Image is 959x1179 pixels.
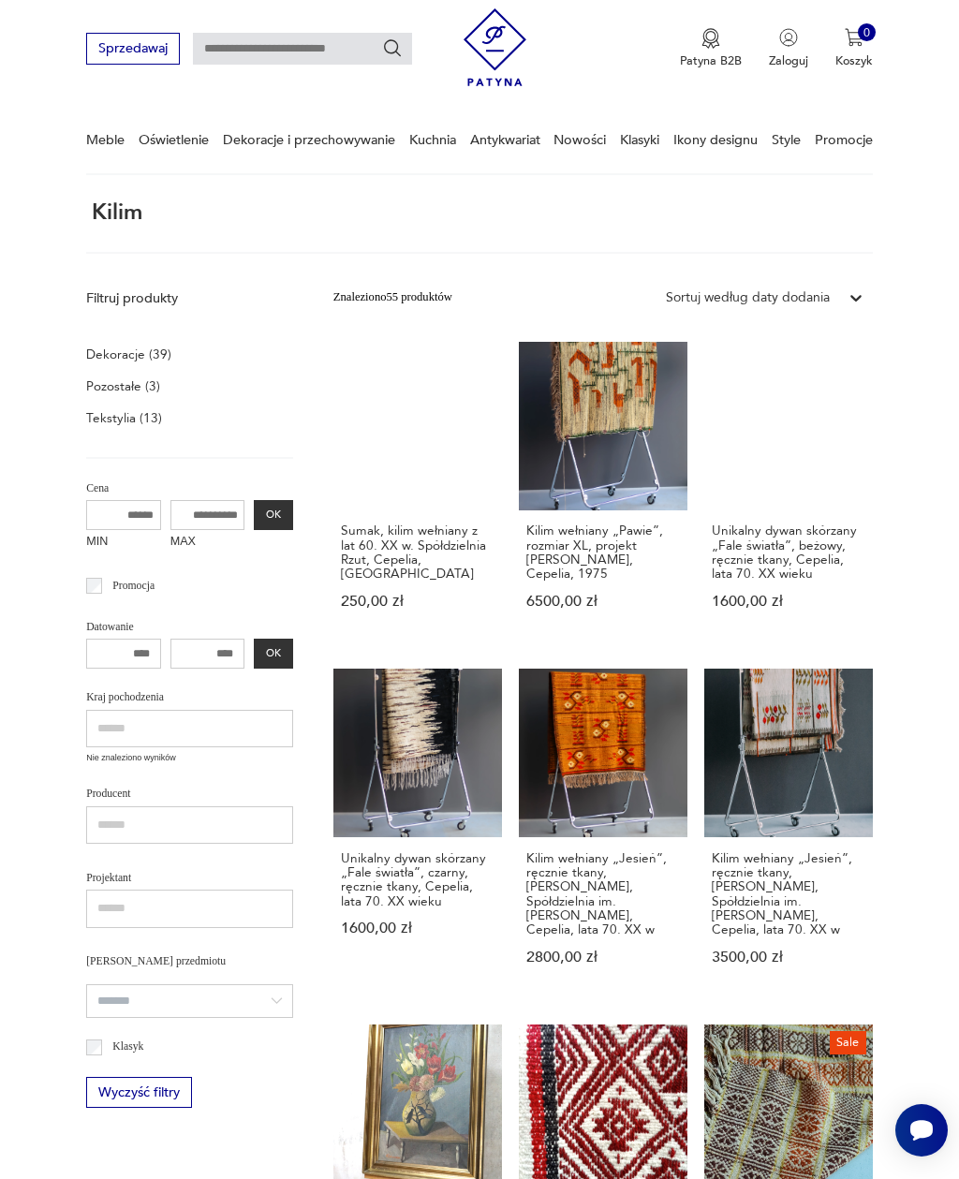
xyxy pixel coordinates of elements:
a: Ikony designu [673,108,758,172]
p: 6500,00 zł [526,595,680,609]
a: Unikalny dywan skórzany „Fale światła”, czarny, ręcznie tkany, Cepelia, lata 70. XX wiekuUnikalny... [333,669,502,997]
p: Producent [86,785,293,803]
p: 250,00 zł [341,595,494,609]
div: Sortuj według daty dodania [666,288,830,307]
img: Ikona medalu [701,28,720,49]
iframe: Smartsupp widget button [895,1104,948,1157]
img: Ikona koszyka [845,28,863,47]
h3: Kilim wełniany „Pawie”, rozmiar XL, projekt [PERSON_NAME], Cepelia, 1975 [526,523,680,581]
a: Promocje [815,108,873,172]
a: Meble [86,108,125,172]
a: Sumak, kilim wełniany z lat 60. XX w. Spółdzielnia Rzut, Cepelia, PRLSumak, kilim wełniany z lat ... [333,342,502,641]
p: Nie znaleziono wyników [86,752,293,765]
p: Klasyk [112,1038,143,1056]
p: 1600,00 zł [341,921,494,936]
p: Datowanie [86,618,293,637]
label: MAX [170,530,245,556]
h3: Unikalny dywan skórzany „Fale światła”, czarny, ręcznie tkany, Cepelia, lata 70. XX wieku [341,851,494,908]
p: Kraj pochodzenia [86,688,293,707]
a: Style [772,108,801,172]
a: Nowości [553,108,606,172]
p: 1600,00 zł [712,595,865,609]
img: Patyna - sklep z meblami i dekoracjami vintage [464,2,526,93]
h3: Sumak, kilim wełniany z lat 60. XX w. Spółdzielnia Rzut, Cepelia, [GEOGRAPHIC_DATA] [341,523,494,581]
a: Kilim wełniany „Jesień”, ręcznie tkany, R.Orszulski, Spółdzielnia im. Stanisława Wyspiańskiego, C... [519,669,687,997]
a: Kilim wełniany „Pawie”, rozmiar XL, projekt Piotra Grabowskiego, Cepelia, 1975Kilim wełniany „Paw... [519,342,687,641]
p: Patyna B2B [680,52,742,69]
p: Cena [86,479,293,498]
p: Zaloguj [769,52,808,69]
p: Filtruj produkty [86,289,293,308]
p: Projektant [86,869,293,888]
button: Patyna B2B [680,28,742,69]
p: 3500,00 zł [712,951,865,965]
button: OK [254,639,292,669]
a: Dekoracje i przechowywanie [223,108,395,172]
button: OK [254,500,292,530]
img: Ikonka użytkownika [779,28,798,47]
div: 0 [858,23,877,42]
a: Pozostałe (3) [86,375,160,398]
a: Tekstylia (13) [86,406,162,430]
a: Ikona medaluPatyna B2B [680,28,742,69]
div: Znaleziono 55 produktów [333,288,452,307]
label: MIN [86,530,161,556]
a: Kilim wełniany „Jesień”, ręcznie tkany, R.Orszulski, Spółdzielnia im. Stanisława Wyspiańskiego, C... [704,669,873,997]
button: Zaloguj [769,28,808,69]
h3: Unikalny dywan skórzany „Fale światła”, beżowy, ręcznie tkany, Cepelia, lata 70. XX wieku [712,523,865,581]
button: Szukaj [382,38,403,59]
p: Koszyk [835,52,873,69]
button: Wyczyść filtry [86,1077,191,1108]
a: Antykwariat [470,108,540,172]
a: Oświetlenie [139,108,209,172]
a: Unikalny dywan skórzany „Fale światła”, beżowy, ręcznie tkany, Cepelia, lata 70. XX wiekuUnikalny... [704,342,873,641]
p: [PERSON_NAME] przedmiotu [86,952,293,971]
p: 2800,00 zł [526,951,680,965]
p: Promocja [112,577,155,596]
h3: Kilim wełniany „Jesień”, ręcznie tkany, [PERSON_NAME], Spółdzielnia im. [PERSON_NAME], Cepelia, l... [712,851,865,937]
h1: kilim [86,201,141,225]
button: 0Koszyk [835,28,873,69]
a: Dekoracje (39) [86,343,171,366]
a: Klasyki [620,108,659,172]
h3: Kilim wełniany „Jesień”, ręcznie tkany, [PERSON_NAME], Spółdzielnia im. [PERSON_NAME], Cepelia, l... [526,851,680,937]
a: Kuchnia [409,108,456,172]
a: Sprzedawaj [86,44,179,55]
button: Sprzedawaj [86,33,179,64]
